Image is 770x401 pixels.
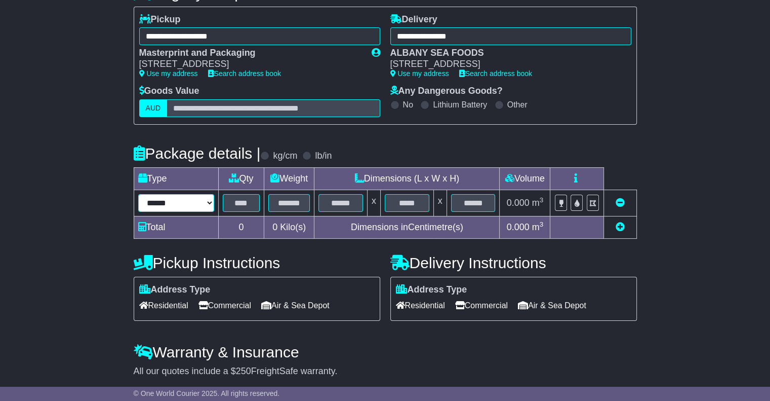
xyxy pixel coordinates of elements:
a: Remove this item [616,198,625,208]
div: [STREET_ADDRESS] [139,59,361,70]
td: x [433,190,447,216]
td: Dimensions in Centimetre(s) [314,216,500,238]
label: Delivery [390,14,437,25]
span: 0.000 [507,198,530,208]
div: ALBANY SEA FOODS [390,48,621,59]
a: Use my address [390,69,449,78]
span: Air & Sea Depot [261,298,330,313]
label: Lithium Battery [433,100,487,110]
sup: 3 [540,221,544,228]
span: Commercial [455,298,508,313]
td: Type [134,167,218,190]
div: Masterprint and Packaging [139,48,361,59]
label: Address Type [139,284,211,296]
span: 0 [272,222,277,232]
span: © One World Courier 2025. All rights reserved. [134,389,280,397]
span: Residential [396,298,445,313]
label: Goods Value [139,86,199,97]
span: Commercial [198,298,251,313]
sup: 3 [540,196,544,204]
span: 250 [236,366,251,376]
label: AUD [139,99,168,117]
td: Kilo(s) [264,216,314,238]
div: All our quotes include a $ FreightSafe warranty. [134,366,637,377]
label: Pickup [139,14,181,25]
label: Address Type [396,284,467,296]
a: Search address book [208,69,281,78]
a: Search address book [459,69,532,78]
label: Any Dangerous Goods? [390,86,503,97]
label: kg/cm [273,151,297,162]
span: m [532,198,544,208]
span: Air & Sea Depot [518,298,586,313]
td: x [367,190,380,216]
h4: Warranty & Insurance [134,344,637,360]
td: Total [134,216,218,238]
h4: Package details | [134,145,261,162]
td: Dimensions (L x W x H) [314,167,500,190]
span: m [532,222,544,232]
td: Weight [264,167,314,190]
h4: Delivery Instructions [390,254,637,271]
div: [STREET_ADDRESS] [390,59,621,70]
td: Volume [500,167,550,190]
span: Residential [139,298,188,313]
td: 0 [218,216,264,238]
td: Qty [218,167,264,190]
a: Use my address [139,69,198,78]
label: Other [507,100,528,110]
label: No [403,100,413,110]
span: 0.000 [507,222,530,232]
label: lb/in [315,151,332,162]
a: Add new item [616,222,625,232]
h4: Pickup Instructions [134,254,380,271]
